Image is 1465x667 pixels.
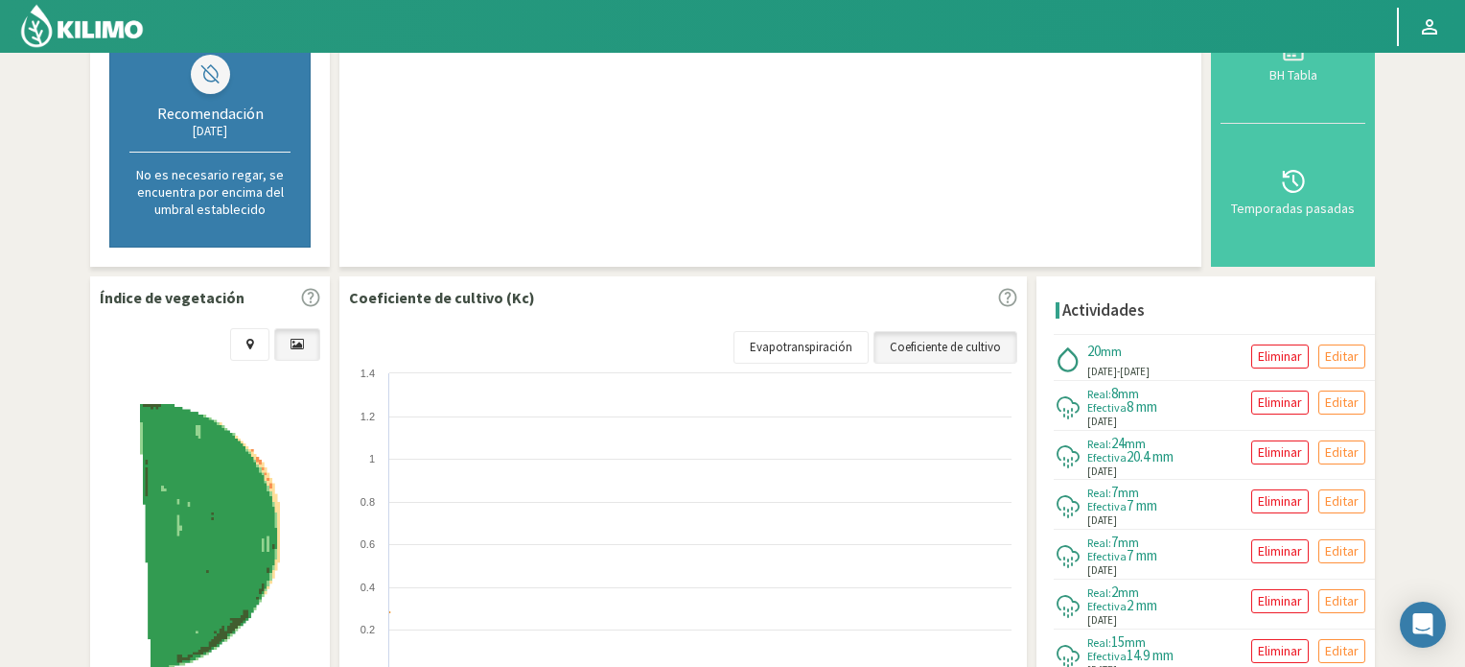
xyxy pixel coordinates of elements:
span: Efectiva [1087,549,1127,563]
button: Eliminar [1251,391,1309,415]
div: Recomendación [129,104,291,123]
a: Coeficiente de cultivo [873,331,1017,364]
p: Eliminar [1258,540,1302,562]
div: Temporadas pasadas [1226,202,1360,215]
button: Eliminar [1251,489,1309,513]
button: Editar [1318,589,1365,613]
p: Coeficiente de cultivo (Kc) [349,286,535,309]
text: 0.6 [360,538,375,550]
text: 1.4 [360,368,375,379]
p: Editar [1325,540,1359,562]
button: Editar [1318,539,1365,563]
p: Eliminar [1258,490,1302,512]
button: Editar [1318,441,1365,465]
span: Real: [1087,635,1111,650]
span: - [1117,365,1120,378]
span: mm [1118,534,1139,551]
span: [DATE] [1087,464,1117,480]
span: mm [1125,633,1146,651]
span: Efectiva [1087,450,1127,465]
span: 14.9 mm [1127,646,1174,664]
span: 15 [1111,632,1125,651]
button: Eliminar [1251,539,1309,563]
span: 20.4 mm [1127,447,1174,465]
span: [DATE] [1120,365,1150,378]
span: Efectiva [1087,599,1127,613]
span: 7 [1111,483,1118,501]
button: Temporadas pasadas [1221,124,1365,257]
p: Índice de vegetación [100,286,244,309]
img: Kilimo [19,3,145,49]
p: Editar [1325,392,1359,414]
span: [DATE] [1087,364,1117,380]
span: Efectiva [1087,499,1127,513]
span: Efectiva [1087,649,1127,663]
p: No es necesario regar, se encuentra por encima del umbral establecido [129,166,291,218]
text: 0.8 [360,496,375,508]
span: Real: [1087,486,1111,500]
span: 8 [1111,384,1118,402]
span: 8 mm [1127,397,1157,416]
p: Eliminar [1258,640,1302,662]
p: Editar [1325,640,1359,662]
span: mm [1125,435,1146,452]
p: Eliminar [1258,441,1302,464]
div: Open Intercom Messenger [1400,602,1446,648]
span: [DATE] [1087,612,1117,629]
p: Editar [1325,345,1359,368]
button: Eliminar [1251,345,1309,369]
span: Efectiva [1087,400,1127,415]
span: [DATE] [1087,414,1117,430]
text: 1.2 [360,411,375,422]
p: Editar [1325,490,1359,512]
span: Real: [1087,387,1111,401]
button: Eliminar [1251,441,1309,465]
text: 0.4 [360,582,375,593]
span: 24 [1111,434,1125,452]
span: [DATE] [1087,512,1117,529]
p: Editar [1325,590,1359,612]
span: mm [1118,584,1139,601]
button: Eliminar [1251,589,1309,613]
span: 7 mm [1127,496,1157,514]
span: Real: [1087,536,1111,550]
p: Eliminar [1258,392,1302,414]
span: mm [1118,385,1139,402]
button: Eliminar [1251,639,1309,663]
span: 7 [1111,533,1118,551]
button: Editar [1318,391,1365,415]
p: Eliminar [1258,590,1302,612]
a: Evapotranspiración [733,331,869,364]
span: Real: [1087,585,1111,600]
span: 2 [1111,583,1118,601]
text: 1 [369,453,375,465]
text: 0.2 [360,624,375,635]
div: BH Tabla [1226,68,1360,82]
span: 2 mm [1127,596,1157,614]
button: Editar [1318,639,1365,663]
span: 20 [1087,342,1101,360]
span: Real: [1087,437,1111,451]
p: Eliminar [1258,345,1302,368]
div: [DATE] [129,123,291,139]
button: Editar [1318,345,1365,369]
p: Editar [1325,441,1359,464]
button: Editar [1318,489,1365,513]
span: [DATE] [1087,562,1117,579]
h4: Actividades [1062,301,1145,320]
span: mm [1101,343,1122,360]
span: mm [1118,484,1139,501]
span: 7 mm [1127,546,1157,564]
